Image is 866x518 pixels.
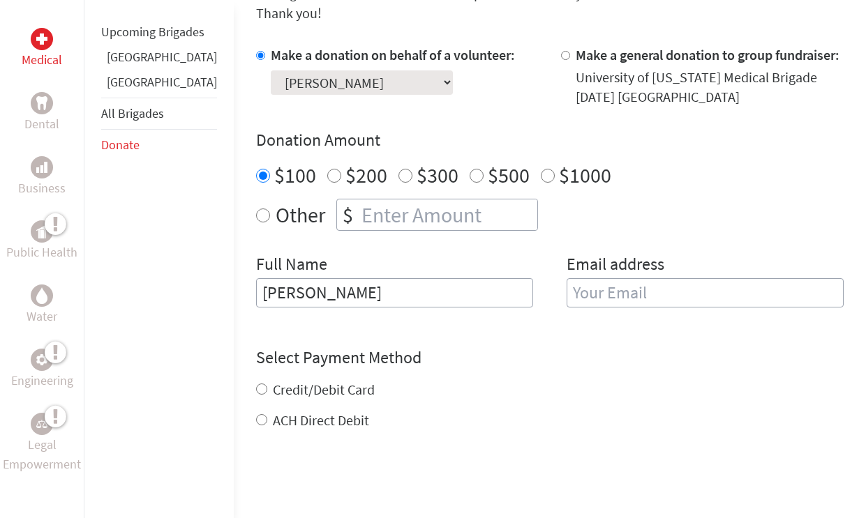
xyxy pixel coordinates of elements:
input: Enter Amount [359,199,537,230]
a: All Brigades [101,105,164,121]
img: Water [36,287,47,303]
a: Upcoming Brigades [101,24,204,40]
img: Dental [36,96,47,109]
label: $200 [345,162,387,188]
li: Ghana [101,47,217,73]
p: Dental [24,114,59,134]
p: Business [18,178,66,198]
a: WaterWater [27,284,57,326]
p: Water [27,307,57,326]
input: Your Email [567,278,844,307]
label: Make a donation on behalf of a volunteer: [271,46,515,63]
label: $100 [274,162,316,188]
div: Engineering [31,349,53,371]
label: ACH Direct Debit [273,411,369,429]
p: Public Health [6,243,77,262]
div: Legal Empowerment [31,413,53,435]
div: Public Health [31,220,53,243]
div: Dental [31,92,53,114]
a: Legal EmpowermentLegal Empowerment [3,413,81,474]
label: Other [276,199,325,231]
div: University of [US_STATE] Medical Brigade [DATE] [GEOGRAPHIC_DATA] [576,68,844,107]
label: Full Name [256,253,327,278]
label: Credit/Debit Card [273,381,375,398]
img: Public Health [36,224,47,238]
div: $ [337,199,359,230]
a: [GEOGRAPHIC_DATA] [107,74,217,90]
h4: Select Payment Method [256,346,844,369]
h4: Donation Amount [256,129,844,151]
input: Enter Full Name [256,278,533,307]
a: BusinessBusiness [18,156,66,198]
div: Water [31,284,53,307]
a: MedicalMedical [22,28,62,70]
label: Email address [567,253,664,278]
img: Engineering [36,354,47,365]
li: All Brigades [101,98,217,130]
a: EngineeringEngineering [11,349,73,390]
p: Engineering [11,371,73,390]
img: Legal Empowerment [36,420,47,428]
li: Donate [101,130,217,160]
img: Medical [36,33,47,45]
li: Upcoming Brigades [101,17,217,47]
label: $300 [417,162,458,188]
div: Business [31,156,53,178]
iframe: reCAPTCHA [256,458,468,512]
a: Donate [101,137,140,153]
p: Medical [22,50,62,70]
a: DentalDental [24,92,59,134]
div: Medical [31,28,53,50]
label: $500 [488,162,530,188]
p: Legal Empowerment [3,435,81,474]
a: [GEOGRAPHIC_DATA] [107,49,217,65]
img: Business [36,162,47,173]
li: Guatemala [101,73,217,98]
label: $1000 [559,162,611,188]
label: Make a general donation to group fundraiser: [576,46,839,63]
a: Public HealthPublic Health [6,220,77,262]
